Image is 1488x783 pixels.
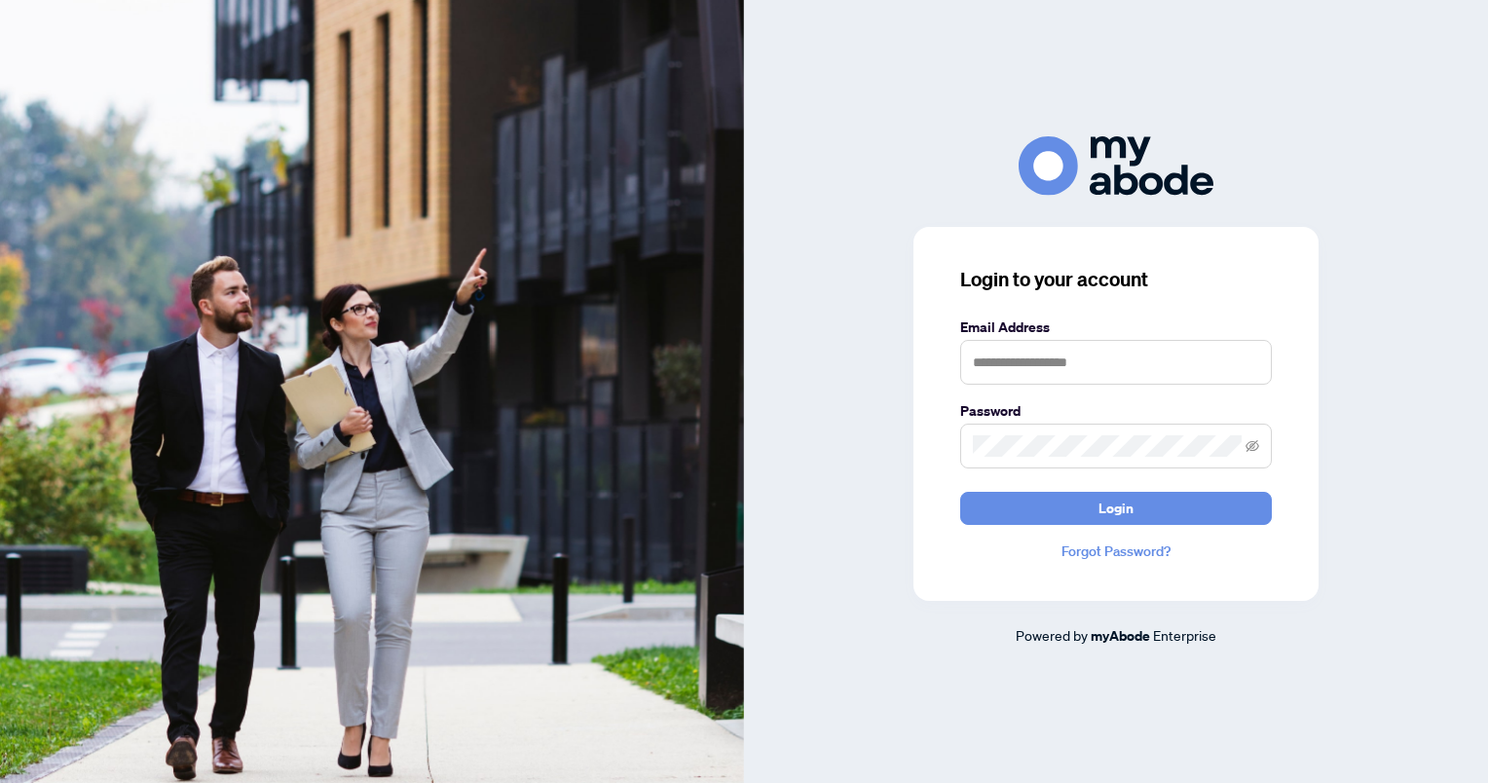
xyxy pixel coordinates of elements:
label: Email Address [960,317,1272,338]
label: Password [960,400,1272,422]
span: eye-invisible [1246,439,1259,453]
a: Forgot Password? [960,541,1272,562]
span: Powered by [1016,626,1088,644]
img: ma-logo [1019,136,1213,196]
span: Login [1098,493,1134,524]
button: Login [960,492,1272,525]
span: Enterprise [1153,626,1216,644]
h3: Login to your account [960,266,1272,293]
a: myAbode [1091,625,1150,647]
